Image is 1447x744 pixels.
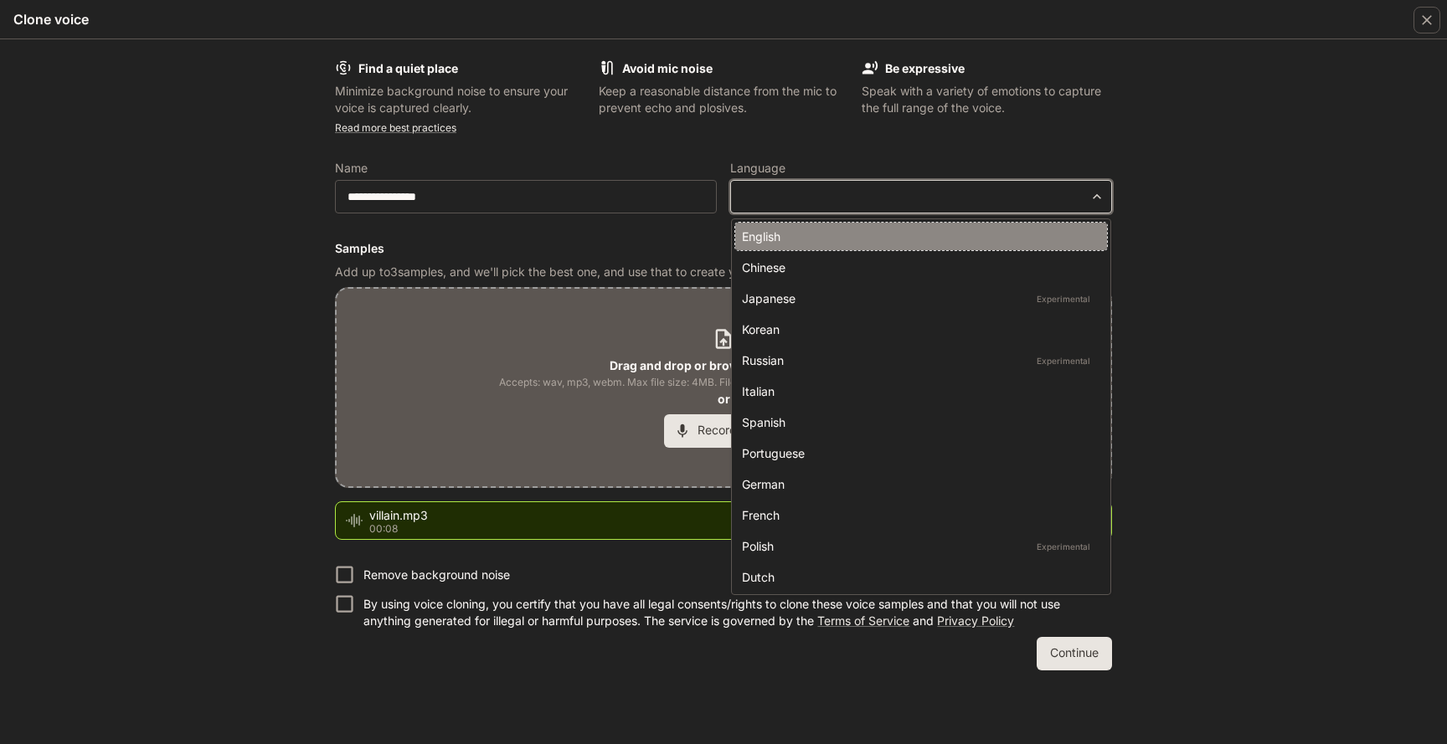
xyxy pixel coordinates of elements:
div: Spanish [742,413,1094,431]
div: Korean [742,321,1094,338]
div: Dutch [742,568,1094,586]
div: Chinese [742,259,1094,276]
div: Japanese [742,290,1094,307]
div: English [742,228,1094,245]
div: Russian [742,351,1094,369]
div: French [742,506,1094,524]
p: Experimental [1033,539,1094,554]
div: Portuguese [742,444,1094,462]
div: Polish [742,537,1094,555]
p: Experimental [1033,353,1094,368]
p: Experimental [1033,291,1094,306]
div: German [742,475,1094,493]
div: Italian [742,382,1094,400]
